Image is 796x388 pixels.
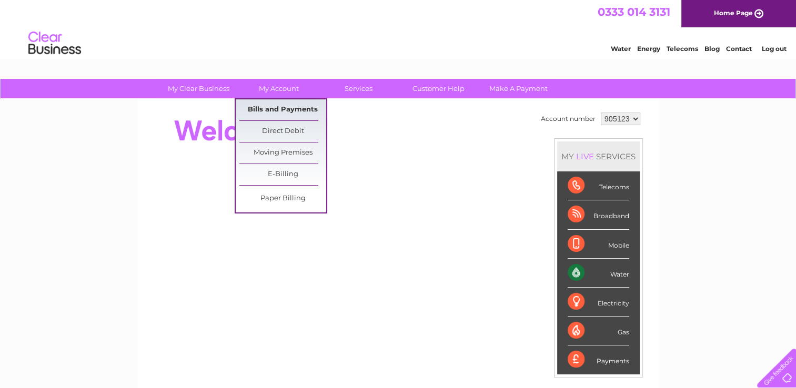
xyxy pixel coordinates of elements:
div: Broadband [568,200,629,229]
div: Telecoms [568,171,629,200]
td: Account number [538,110,598,128]
a: Direct Debit [239,121,326,142]
div: Mobile [568,230,629,259]
a: Make A Payment [475,79,562,98]
div: Gas [568,316,629,345]
a: Telecoms [667,45,698,53]
div: Payments [568,345,629,374]
div: Water [568,259,629,288]
a: Contact [726,45,752,53]
a: Customer Help [395,79,482,98]
a: Services [315,79,402,98]
a: Energy [637,45,660,53]
a: 0333 014 3131 [598,5,670,18]
a: Bills and Payments [239,99,326,120]
div: MY SERVICES [557,141,640,171]
div: Electricity [568,288,629,316]
a: Water [611,45,631,53]
a: My Account [235,79,322,98]
div: Clear Business is a trading name of Verastar Limited (registered in [GEOGRAPHIC_DATA] No. 3667643... [150,6,647,51]
a: Log out [761,45,786,53]
a: Moving Premises [239,142,326,164]
img: logo.png [28,27,82,59]
a: Paper Billing [239,188,326,209]
a: Blog [704,45,720,53]
a: E-Billing [239,164,326,185]
div: LIVE [574,151,596,161]
a: My Clear Business [155,79,242,98]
